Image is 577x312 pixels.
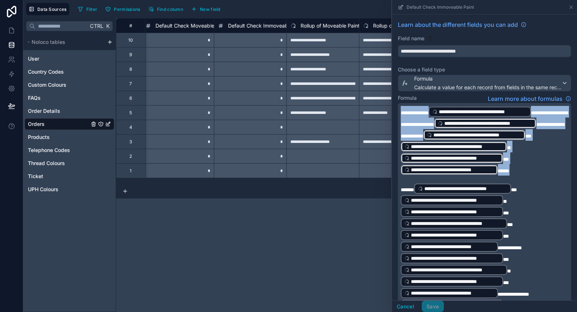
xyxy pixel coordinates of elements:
[25,131,114,143] a: Products
[146,4,186,15] button: Find column
[129,153,132,159] div: 2
[129,52,132,58] div: 9
[86,7,98,12] span: Filter
[398,66,571,73] label: Choose a field type
[414,84,561,91] span: Calculate a value for each record from fields in the same record
[488,94,562,103] span: Learn more about formulas
[129,95,132,101] div: 6
[28,173,43,180] span: Ticket
[25,157,114,169] a: Thread Colours
[32,38,65,46] span: Noloco tables
[75,4,100,15] button: Filter
[28,134,50,141] span: Products
[398,94,417,102] label: Formula
[28,81,66,89] span: Custom Colours
[157,7,183,12] span: Find column
[28,160,65,167] span: Thread Colours
[25,144,114,156] a: Telephone Codes
[398,75,571,91] button: FormulaCalculate a value for each record from fields in the same record
[25,79,114,91] a: Custom Colours
[373,22,461,29] span: Rollup of Immoveable Paint for Setup
[25,105,114,117] a: Order Details
[28,94,41,102] span: FAQs
[488,94,571,103] a: Learn more about formulas
[129,110,132,116] div: 5
[23,34,116,198] div: scrollable content
[25,37,104,47] button: Noloco tables
[156,22,231,29] span: Default Check Moveable Frame
[414,75,561,82] span: Formula
[25,118,114,130] a: Orders
[89,21,104,30] span: Ctrl
[398,20,518,29] span: Learn about the different fields you can add
[103,4,143,15] button: Permissions
[398,20,527,29] a: Learn about the different fields you can add
[128,37,133,43] div: 10
[28,147,70,154] span: Telephone Codes
[200,7,221,12] span: New field
[228,22,306,29] span: Default Check Immoveable Paint
[26,3,69,15] button: Data Sources
[37,7,67,12] span: Data Sources
[129,139,132,145] div: 3
[25,184,114,195] a: UPH Colours
[122,23,140,28] div: #
[105,24,110,29] span: K
[25,66,114,78] a: Country Codes
[129,81,132,87] div: 7
[25,92,114,104] a: FAQs
[129,124,132,130] div: 4
[28,107,60,115] span: Order Details
[28,120,45,128] span: Orders
[114,7,140,12] span: Permissions
[129,66,132,72] div: 8
[25,53,114,65] a: User
[189,4,223,15] button: New field
[398,35,424,42] label: Field name
[25,171,114,182] a: Ticket
[28,55,39,62] span: User
[28,68,64,75] span: Country Codes
[103,4,145,15] a: Permissions
[130,168,132,174] div: 1
[28,186,58,193] span: UPH Colours
[301,22,383,29] span: Rollup of Moveable Paint for Setup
